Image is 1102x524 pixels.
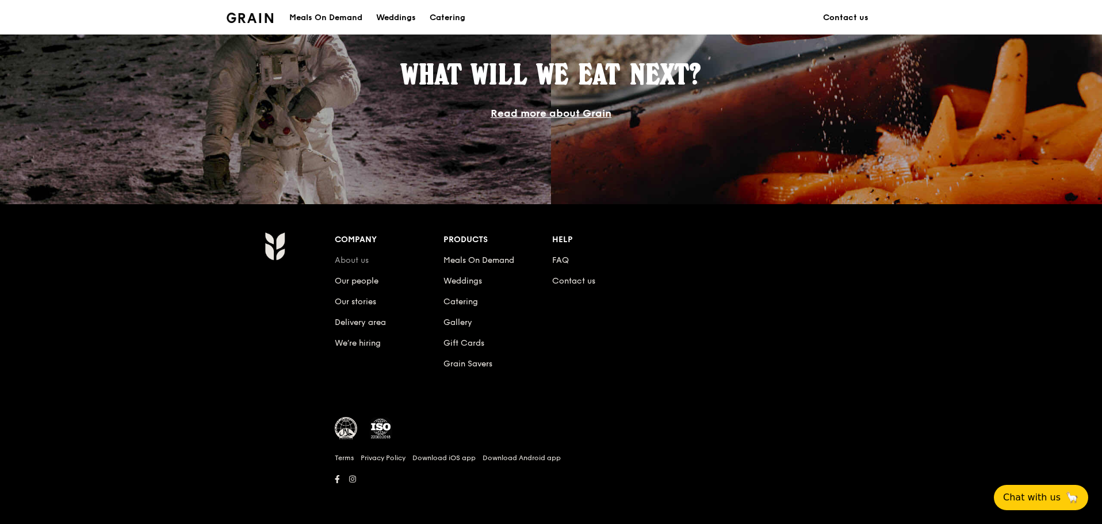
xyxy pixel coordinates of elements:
div: Weddings [376,1,416,35]
a: About us [335,255,369,265]
span: What will we eat next? [401,58,701,91]
span: 🦙 [1065,491,1079,504]
div: Company [335,232,443,248]
a: Terms [335,453,354,462]
a: Our people [335,276,378,286]
button: Chat with us🦙 [994,485,1088,510]
a: Contact us [552,276,595,286]
img: MUIS Halal Certified [335,417,358,440]
a: FAQ [552,255,569,265]
a: Our stories [335,297,376,307]
div: Catering [430,1,465,35]
a: Weddings [369,1,423,35]
a: Catering [443,297,478,307]
div: Products [443,232,552,248]
a: Download Android app [483,453,561,462]
div: Meals On Demand [289,1,362,35]
h6: Revision [220,487,882,496]
span: Chat with us [1003,491,1061,504]
img: Grain [227,13,273,23]
a: Meals On Demand [443,255,514,265]
a: Read more about Grain [491,107,611,120]
img: ISO Certified [369,417,392,440]
img: Grain [265,232,285,261]
div: Help [552,232,661,248]
a: Gallery [443,318,472,327]
a: Catering [423,1,472,35]
a: Grain Savers [443,359,492,369]
a: Download iOS app [412,453,476,462]
a: Gift Cards [443,338,484,348]
a: Privacy Policy [361,453,405,462]
a: We’re hiring [335,338,381,348]
a: Weddings [443,276,482,286]
a: Contact us [816,1,875,35]
a: Delivery area [335,318,386,327]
